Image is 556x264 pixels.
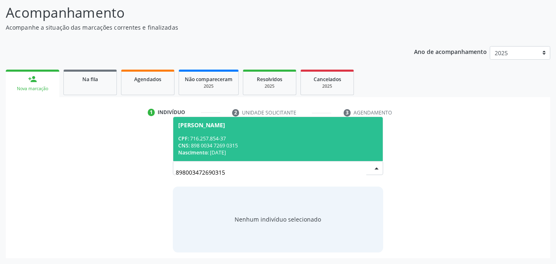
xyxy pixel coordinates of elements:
span: Nascimento: [178,149,209,156]
div: 1 [148,109,155,116]
div: [DATE] [178,149,378,156]
div: [PERSON_NAME] [178,122,225,128]
div: 898 0034 7269 0315 [178,142,378,149]
span: Não compareceram [185,76,233,83]
div: 2025 [307,83,348,89]
p: Ano de acompanhamento [414,46,487,56]
span: Resolvidos [257,76,282,83]
div: person_add [28,75,37,84]
div: Indivíduo [158,109,185,116]
span: Agendados [134,76,161,83]
span: Cancelados [314,76,341,83]
p: Acompanhamento [6,2,387,23]
span: CNS: [178,142,190,149]
div: Nova marcação [12,86,54,92]
div: 716.257.854-37 [178,135,378,142]
span: CPF: [178,135,189,142]
p: Acompanhe a situação das marcações correntes e finalizadas [6,23,387,32]
span: Na fila [82,76,98,83]
div: Nenhum indivíduo selecionado [235,215,321,224]
input: Busque por nome, CNS ou CPF [176,164,367,180]
div: 2025 [249,83,290,89]
div: 2025 [185,83,233,89]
